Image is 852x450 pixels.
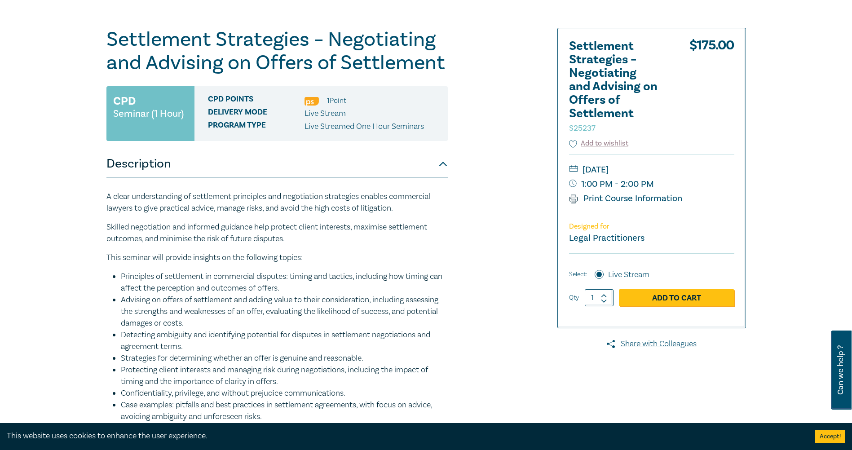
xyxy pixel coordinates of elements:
[305,108,346,119] span: Live Stream
[557,338,746,350] a: Share with Colleagues
[569,269,587,279] span: Select:
[689,40,734,138] div: $ 175.00
[815,430,845,443] button: Accept cookies
[106,221,448,245] p: Skilled negotiation and informed guidance help protect client interests, maximise settlement outc...
[836,336,845,404] span: Can we help ?
[569,138,629,149] button: Add to wishlist
[121,364,448,388] li: Protecting client interests and managing risk during negotiations, including the impact of timing...
[305,97,319,106] img: Professional Skills
[569,232,645,244] small: Legal Practitioners
[121,399,448,423] li: Case examples: pitfalls and best practices in settlement agreements, with focus on advice, avoidi...
[121,329,448,353] li: Detecting ambiguity and identifying potential for disputes in settlement negotiations and agreeme...
[106,252,448,264] p: This seminar will provide insights on the following topics:
[106,28,448,75] h1: Settlement Strategies – Negotiating and Advising on Offers of Settlement
[569,163,734,177] small: [DATE]
[113,109,184,118] small: Seminar (1 Hour)
[569,177,734,191] small: 1:00 PM - 2:00 PM
[208,121,305,132] span: Program type
[208,95,305,106] span: CPD Points
[327,95,346,106] li: 1 Point
[208,108,305,119] span: Delivery Mode
[585,289,614,306] input: 1
[608,269,649,281] label: Live Stream
[113,93,136,109] h3: CPD
[569,222,734,231] p: Designed for
[121,353,448,364] li: Strategies for determining whether an offer is genuine and reasonable.
[305,121,424,132] p: Live Streamed One Hour Seminars
[569,40,668,134] h2: Settlement Strategies – Negotiating and Advising on Offers of Settlement
[569,123,596,133] small: S25237
[121,294,448,329] li: Advising on offers of settlement and adding value to their consideration, including assessing the...
[121,388,448,399] li: Confidentiality, privilege, and without prejudice communications.
[619,289,734,306] a: Add to Cart
[121,271,448,294] li: Principles of settlement in commercial disputes: timing and tactics, including how timing can aff...
[569,193,683,204] a: Print Course Information
[569,293,579,303] label: Qty
[106,191,448,214] p: A clear understanding of settlement principles and negotiation strategies enables commercial lawy...
[7,430,802,442] div: This website uses cookies to enhance the user experience.
[106,150,448,177] button: Description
